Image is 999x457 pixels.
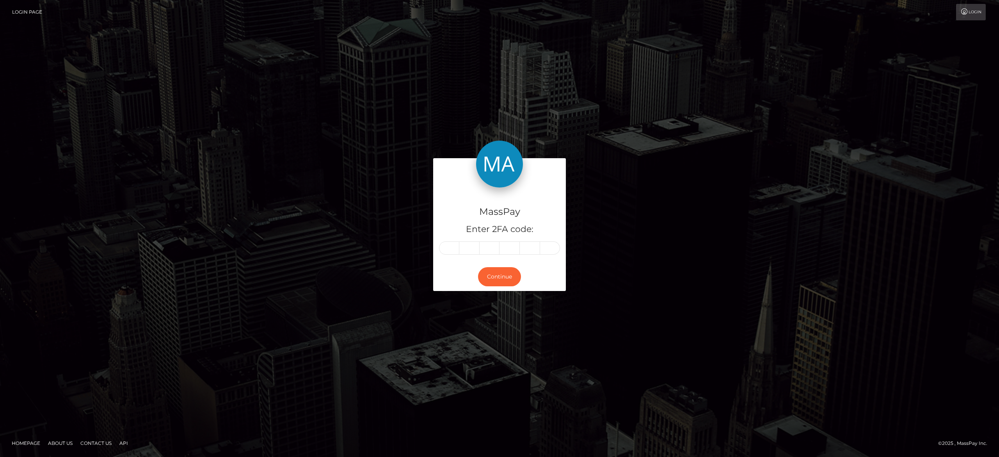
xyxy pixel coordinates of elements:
a: Contact Us [77,437,115,449]
h4: MassPay [439,205,560,219]
a: Login Page [12,4,42,20]
a: API [116,437,131,449]
a: Login [956,4,986,20]
button: Continue [478,267,521,286]
a: About Us [45,437,76,449]
h5: Enter 2FA code: [439,223,560,236]
div: © 2025 , MassPay Inc. [938,439,993,448]
a: Homepage [9,437,43,449]
img: MassPay [476,141,523,187]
